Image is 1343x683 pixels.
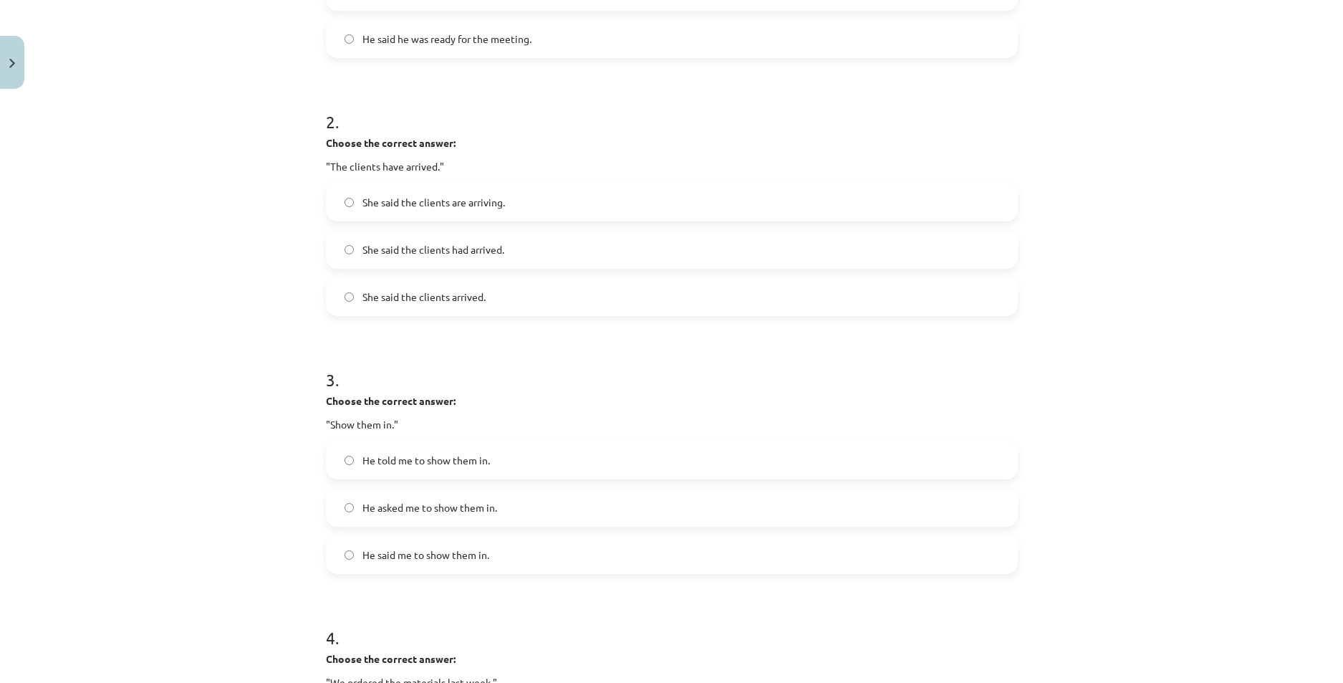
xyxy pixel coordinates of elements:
strong: Choose the correct answer: [326,136,456,149]
input: She said the clients had arrived. [345,245,354,254]
input: She said the clients are arriving. [345,198,354,207]
h1: 2 . [326,87,1018,131]
input: She said the clients arrived. [345,292,354,302]
p: "Show them in." [326,417,1018,432]
input: He asked me to show them in. [345,503,354,512]
h1: 4 . [326,603,1018,647]
span: He said he was ready for the meeting. [362,32,531,47]
img: icon-close-lesson-0947bae3869378f0d4975bcd49f059093ad1ed9edebbc8119c70593378902aed.svg [9,59,15,68]
h1: 3 . [326,345,1018,389]
span: She said the clients arrived. [362,290,486,305]
input: He said me to show them in. [345,550,354,560]
p: "The clients have arrived." [326,159,1018,174]
span: She said the clients had arrived. [362,242,504,257]
span: She said the clients are arriving. [362,195,505,210]
strong: Choose the correct answer: [326,652,456,665]
span: He told me to show them in. [362,453,490,468]
input: He said he was ready for the meeting. [345,34,354,44]
input: He told me to show them in. [345,456,354,465]
span: He asked me to show them in. [362,500,497,515]
strong: Choose the correct answer: [326,394,456,407]
span: He said me to show them in. [362,548,489,563]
